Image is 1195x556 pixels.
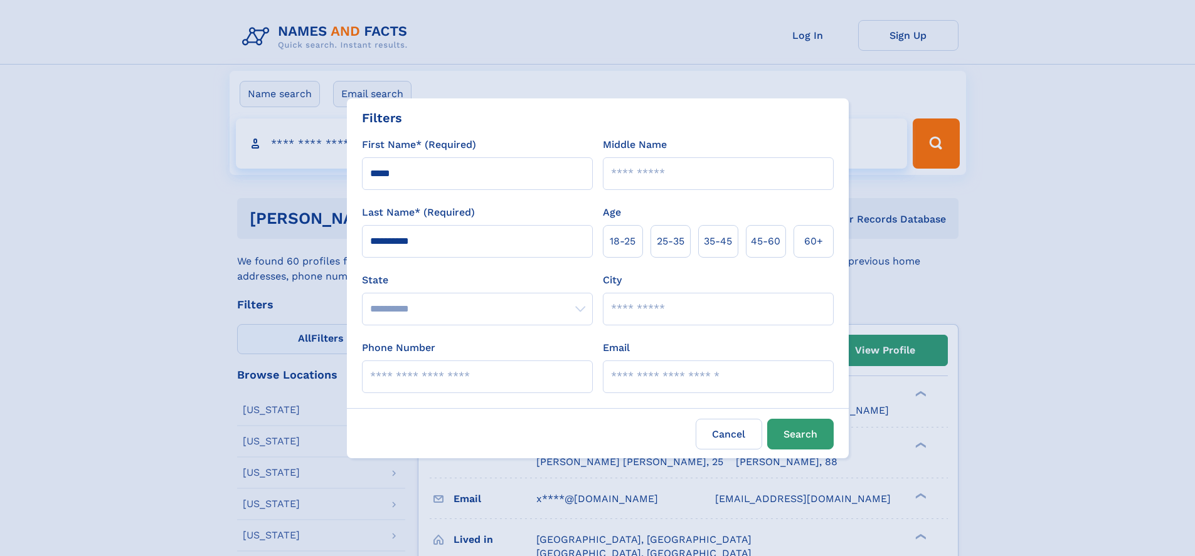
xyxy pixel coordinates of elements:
div: Filters [362,108,402,127]
button: Search [767,419,834,449]
label: State [362,273,593,288]
label: Middle Name [603,137,667,152]
label: Age [603,205,621,220]
label: City [603,273,622,288]
span: 18‑25 [610,234,635,249]
span: 60+ [804,234,823,249]
span: 45‑60 [751,234,780,249]
label: Email [603,340,630,355]
label: First Name* (Required) [362,137,476,152]
span: 35‑45 [704,234,732,249]
span: 25‑35 [657,234,684,249]
label: Last Name* (Required) [362,205,475,220]
label: Cancel [696,419,762,449]
label: Phone Number [362,340,435,355]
